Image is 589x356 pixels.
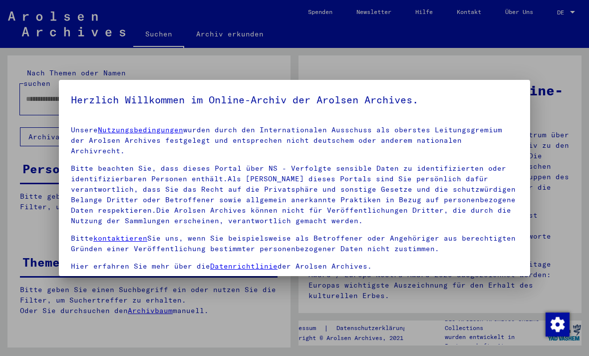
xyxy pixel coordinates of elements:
a: Nutzungsbedingungen [98,125,183,134]
p: Bitte Sie uns, wenn Sie beispielsweise als Betroffener oder Angehöriger aus berechtigten Gründen ... [71,233,518,254]
p: Hier erfahren Sie mehr über die der Arolsen Archives. [71,261,518,272]
img: Zustimmung ändern [546,313,570,337]
p: Bitte beachten Sie, dass dieses Portal über NS - Verfolgte sensible Daten zu identifizierten oder... [71,163,518,226]
p: Unsere wurden durch den Internationalen Ausschuss als oberstes Leitungsgremium der Arolsen Archiv... [71,125,518,156]
h5: Herzlich Willkommen im Online-Archiv der Arolsen Archives. [71,92,518,108]
a: kontaktieren [93,234,147,243]
a: Datenrichtlinie [210,262,278,271]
